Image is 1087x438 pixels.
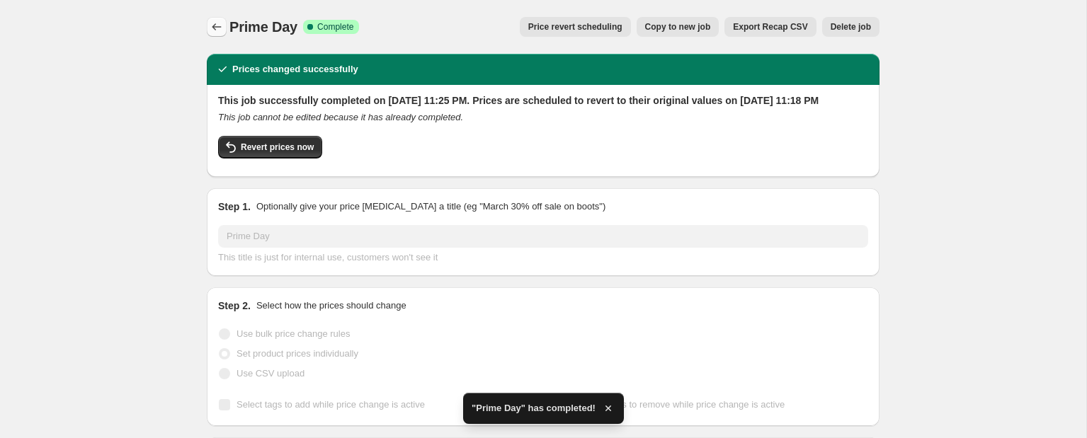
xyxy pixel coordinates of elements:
span: Copy to new job [645,21,711,33]
p: Select how the prices should change [256,299,406,313]
button: Price change jobs [207,17,227,37]
button: Copy to new job [637,17,719,37]
span: This title is just for internal use, customers won't see it [218,252,438,263]
button: Delete job [822,17,880,37]
span: Price revert scheduling [528,21,622,33]
span: "Prime Day" has completed! [472,401,596,415]
span: Delete job [831,21,871,33]
span: Select tags to remove while price change is active [581,399,785,410]
span: Set product prices individually [237,348,358,359]
h2: Prices changed successfully [232,62,358,76]
h2: Step 2. [218,299,251,313]
h2: This job successfully completed on [DATE] 11:25 PM. Prices are scheduled to revert to their origi... [218,93,868,108]
span: Prime Day [229,19,297,35]
span: Complete [317,21,353,33]
span: Revert prices now [241,142,314,153]
span: Select tags to add while price change is active [237,399,425,410]
p: Optionally give your price [MEDICAL_DATA] a title (eg "March 30% off sale on boots") [256,200,605,214]
input: 30% off holiday sale [218,225,868,248]
button: Revert prices now [218,136,322,159]
button: Price revert scheduling [520,17,631,37]
h2: Step 1. [218,200,251,214]
i: This job cannot be edited because it has already completed. [218,112,463,122]
span: Export Recap CSV [733,21,807,33]
button: Export Recap CSV [724,17,816,37]
span: Use bulk price change rules [237,328,350,339]
span: Use CSV upload [237,368,305,379]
